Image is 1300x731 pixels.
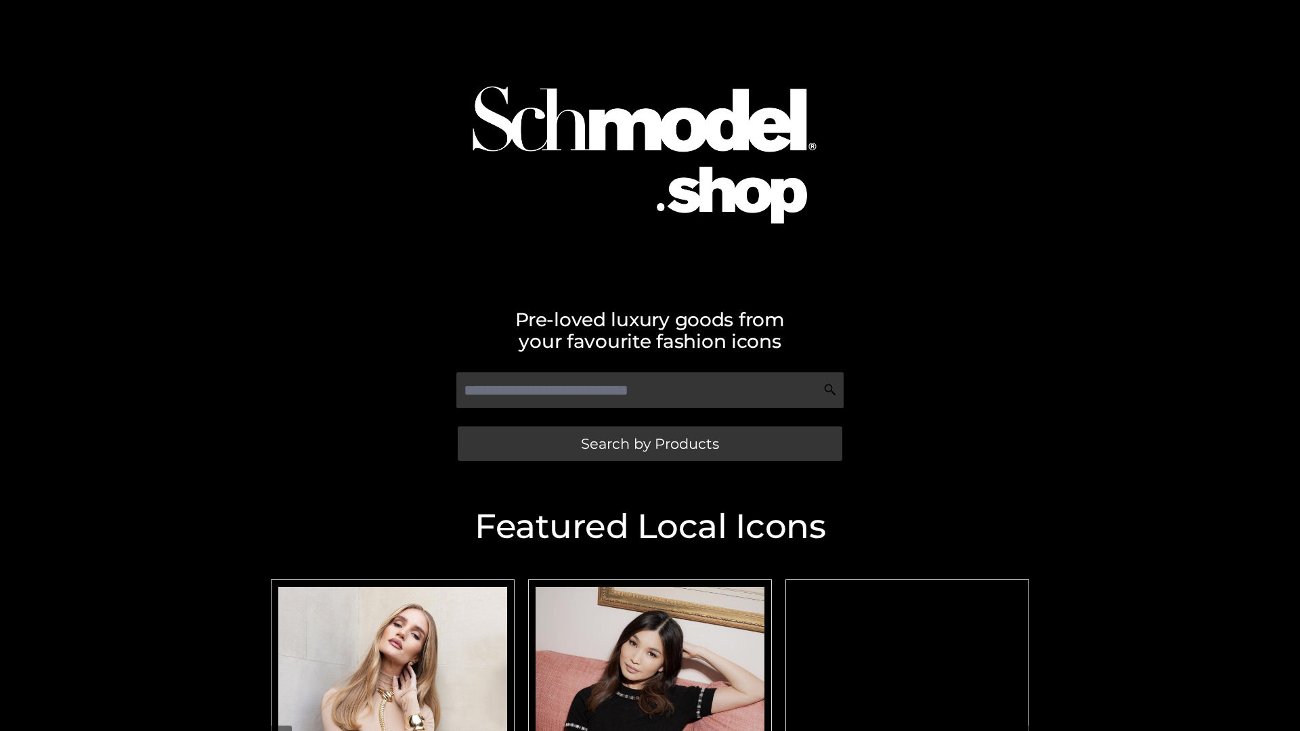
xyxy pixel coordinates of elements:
[823,383,837,397] img: Search Icon
[458,426,842,461] a: Search by Products
[264,510,1036,544] h2: Featured Local Icons​
[264,309,1036,352] h2: Pre-loved luxury goods from your favourite fashion icons
[581,437,719,451] span: Search by Products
